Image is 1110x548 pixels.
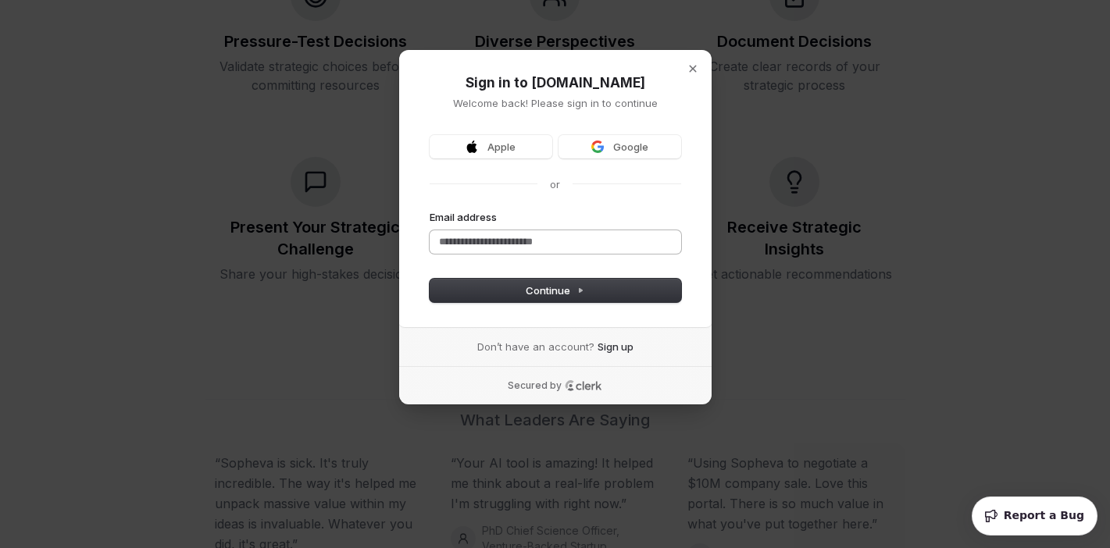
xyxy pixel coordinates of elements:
span: Don’t have an account? [477,340,594,354]
button: Sign in with GoogleGoogle [559,135,681,158]
a: Sign up [598,340,634,354]
span: Continue [526,283,584,297]
button: Continue [430,279,681,302]
h1: Sign in to [DOMAIN_NAME] [430,74,681,93]
span: Apple [487,140,516,154]
label: Email address [430,210,497,224]
img: Sign in with Google [591,141,604,153]
p: Secured by [508,379,562,392]
span: Google [613,140,648,154]
img: Sign in with Apple [466,141,478,153]
p: Welcome back! Please sign in to continue [430,96,681,110]
button: Close modal [680,55,706,82]
a: Clerk logo [565,380,602,391]
button: Sign in with AppleApple [430,135,552,158]
p: or [550,177,560,191]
